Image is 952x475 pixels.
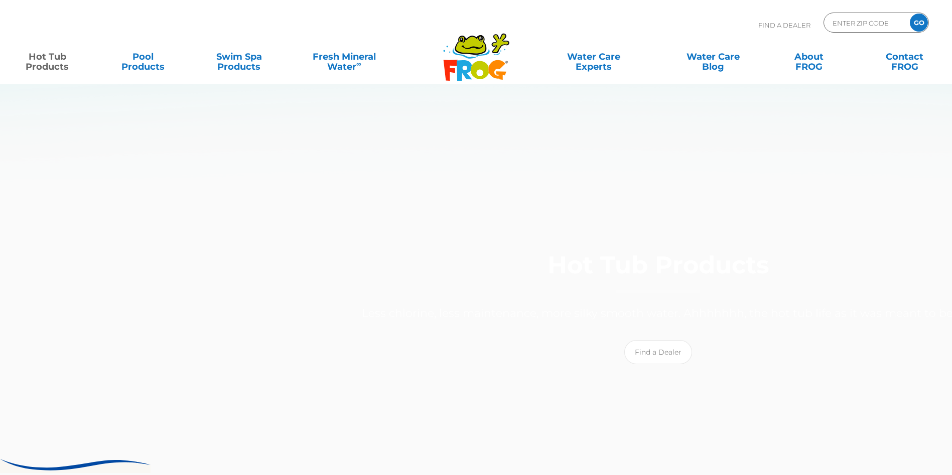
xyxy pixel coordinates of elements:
[106,47,181,67] a: PoolProducts
[867,47,942,67] a: ContactFROG
[533,47,654,67] a: Water CareExperts
[624,340,692,364] a: Find a Dealer
[758,13,810,38] p: Find A Dealer
[298,47,391,67] a: Fresh MineralWater∞
[356,60,361,68] sup: ∞
[910,14,928,32] input: GO
[10,47,85,67] a: Hot TubProducts
[675,47,750,67] a: Water CareBlog
[438,20,515,81] img: Frog Products Logo
[202,47,277,67] a: Swim SpaProducts
[771,47,846,67] a: AboutFROG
